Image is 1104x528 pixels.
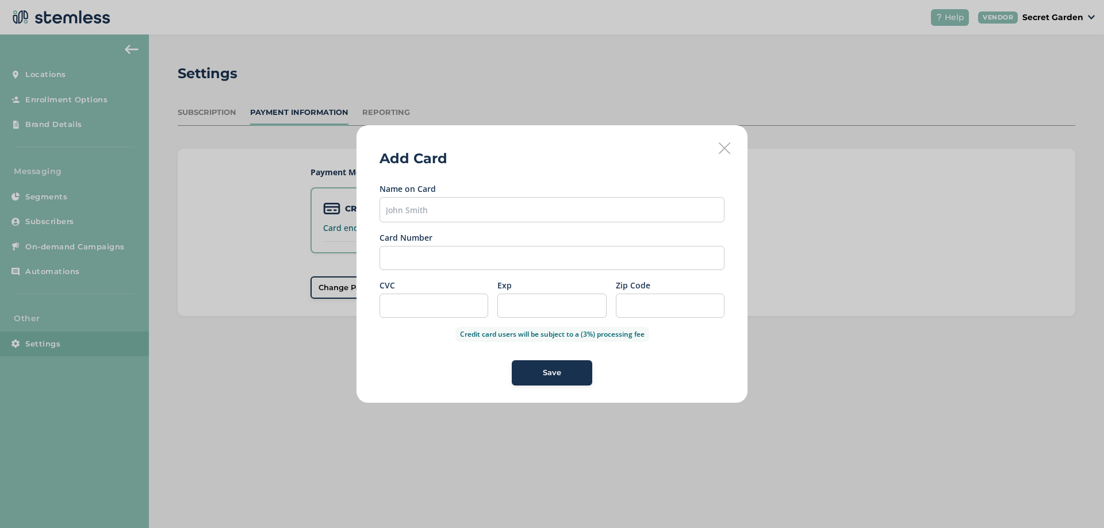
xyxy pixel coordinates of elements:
label: CVC [379,279,488,291]
label: Name on Card [379,183,724,195]
h2: Add Card [379,148,447,169]
label: Credit card users will be subject to a (3%) processing fee [455,327,649,342]
iframe: Chat Widget [1046,473,1104,528]
label: Exp [497,279,606,291]
button: Save [512,360,592,386]
label: Card Number [379,232,724,244]
label: Zip Code [616,279,724,291]
input: John Smith [379,197,724,222]
span: Save [543,367,561,379]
